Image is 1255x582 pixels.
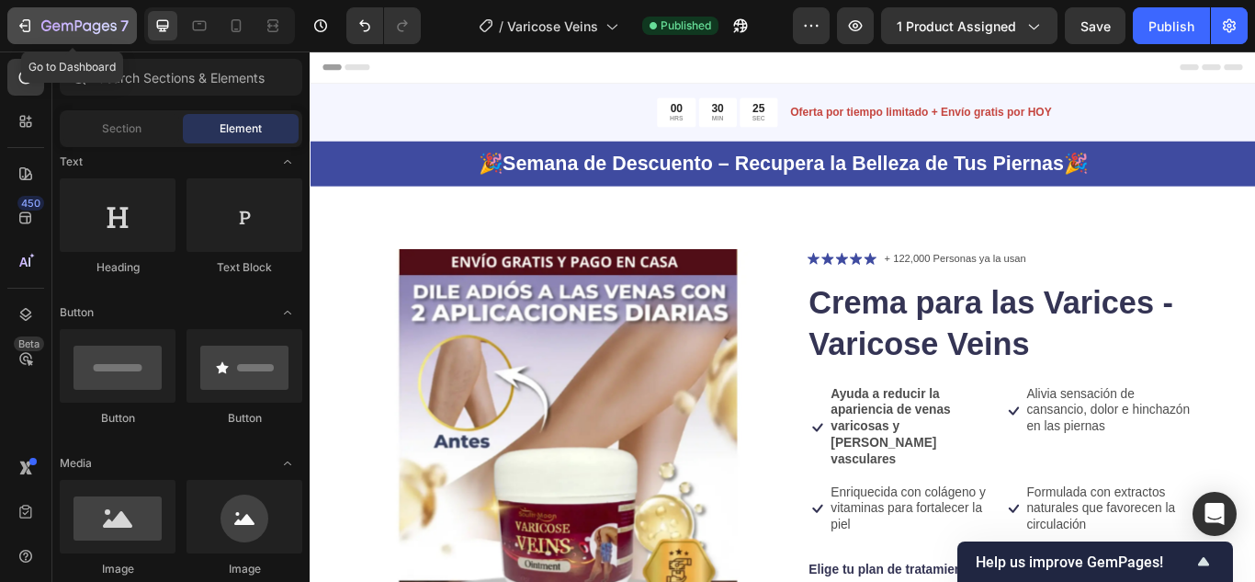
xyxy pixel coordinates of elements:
[507,17,598,36] span: Varicose Veins
[14,337,44,351] div: Beta
[419,74,435,84] p: HRS
[670,233,835,251] p: + 122,000 Personas ya la usan
[836,505,1028,562] p: Formulada con extractos naturales que favorecen la circulación
[1080,18,1111,34] span: Save
[1065,7,1125,44] button: Save
[1148,17,1194,36] div: Publish
[273,449,302,478] span: Toggle open
[60,561,175,577] div: Image
[515,74,530,84] p: SEC
[187,259,302,276] div: Text Block
[224,118,878,143] strong: Semana de Descuento – Recupera la Belleza de Tus Piernas
[60,154,83,170] span: Text
[273,147,302,177] span: Toggle open
[560,62,1101,81] p: Oferta por tiempo limitado + Envío gratis por HOY
[220,120,262,137] span: Element
[102,120,141,137] span: Section
[515,58,530,74] div: 25
[60,259,175,276] div: Heading
[187,410,302,427] div: Button
[2,114,1101,149] p: 🎉 🎉
[60,410,175,427] div: Button
[187,561,302,577] div: Image
[1193,492,1237,536] div: Open Intercom Messenger
[499,17,503,36] span: /
[976,553,1193,571] span: Help us improve GemPages!
[120,15,129,37] p: 7
[60,59,302,96] input: Search Sections & Elements
[60,455,92,472] span: Media
[881,7,1057,44] button: 1 product assigned
[7,7,137,44] button: 7
[661,17,711,34] span: Published
[60,304,94,321] span: Button
[897,17,1016,36] span: 1 product assigned
[580,268,1029,367] h1: Crema para las Varices - Varicose Veins
[468,58,482,74] div: 30
[419,58,435,74] div: 00
[607,391,799,486] p: Ayuda a reducir la apariencia de venas varicosas y [PERSON_NAME] vasculares
[976,551,1215,573] button: Show survey - Help us improve GemPages!
[836,391,1028,448] p: Alivia sensación de cansancio, dolor e hinchazón en las piernas
[273,298,302,327] span: Toggle open
[468,74,482,84] p: MIN
[17,196,44,211] div: 450
[310,51,1255,582] iframe: Design area
[1133,7,1210,44] button: Publish
[346,7,421,44] div: Undo/Redo
[607,505,799,562] p: Enriquecida con colágeno y vitaminas para fortalecer la piel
